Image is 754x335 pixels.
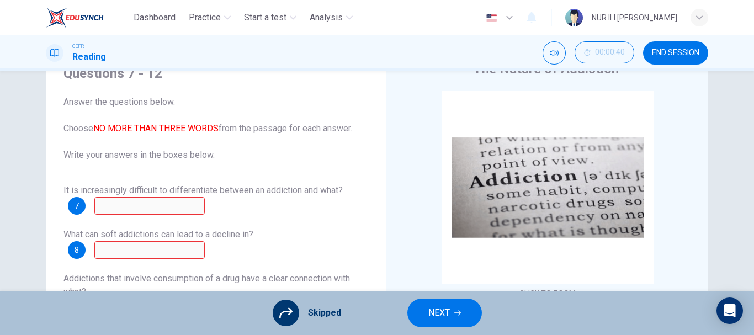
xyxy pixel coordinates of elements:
[189,11,221,24] span: Practice
[75,202,79,210] span: 7
[63,95,368,162] span: Answer the questions below. Choose from the passage for each answer. Write your answers in the bo...
[93,123,219,134] font: NO MORE THAN THREE WORDS
[543,41,566,65] div: Mute
[134,11,176,24] span: Dashboard
[308,306,341,320] span: Skipped
[565,9,583,26] img: Profile picture
[184,8,235,28] button: Practice
[72,42,84,50] span: CEFR
[63,65,368,82] h4: Questions 7 - 12
[46,7,104,29] img: EduSynch logo
[240,8,301,28] button: Start a test
[716,297,743,324] div: Open Intercom Messenger
[575,41,634,63] button: 00:00:40
[63,229,253,240] span: What can soft addictions can lead to a decline in?
[244,11,286,24] span: Start a test
[129,8,180,28] button: Dashboard
[575,41,634,65] div: Hide
[46,7,129,29] a: EduSynch logo
[310,11,343,24] span: Analysis
[75,246,79,254] span: 8
[485,14,498,22] img: en
[63,185,343,195] span: It is increasingly difficult to differentiate between an addiction and what?
[63,273,350,297] span: Addictions that involve consumption of a drug have a clear connection with what?
[305,8,357,28] button: Analysis
[407,299,482,327] button: NEXT
[592,11,677,24] div: NUR ILI [PERSON_NAME]
[428,305,450,321] span: NEXT
[652,49,699,57] span: END SESSION
[72,50,106,63] h1: Reading
[595,48,625,57] span: 00:00:40
[643,41,708,65] button: END SESSION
